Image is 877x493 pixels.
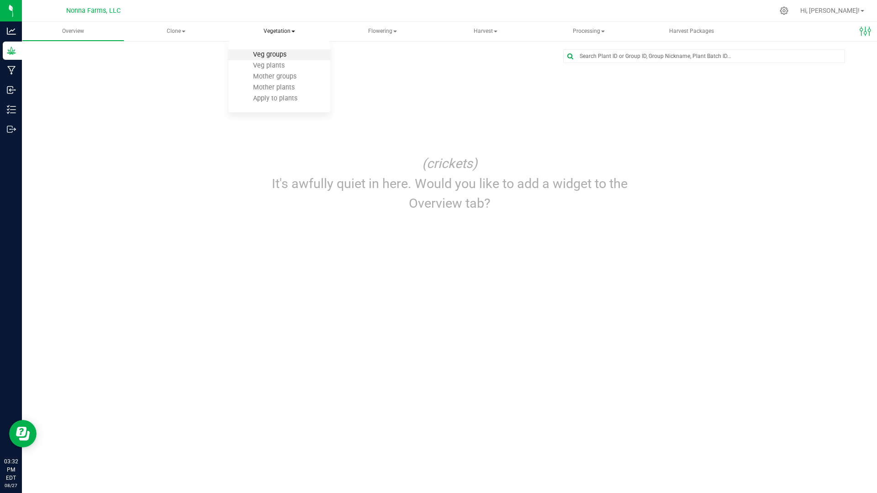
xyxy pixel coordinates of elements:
[7,105,16,114] inline-svg: Inventory
[332,22,433,41] span: Flowering
[50,27,96,35] span: Overview
[800,7,860,14] span: Hi, [PERSON_NAME]!
[7,125,16,134] inline-svg: Outbound
[538,22,639,41] span: Processing
[228,22,331,41] span: Vegetation
[228,22,331,41] a: Vegetation Veg groups Veg plants Mother groups Mother plants Apply to plants
[7,26,16,36] inline-svg: Analytics
[564,50,845,63] input: Search Plant ID or Group ID, Group Nickname, Plant Batch ID...
[434,22,537,41] a: Harvest
[241,62,297,69] span: Veg plants
[9,420,37,447] iframe: Resource center
[641,22,743,41] a: Harvest Packages
[778,6,790,15] div: Manage settings
[7,46,16,55] inline-svg: Grow
[241,73,309,80] span: Mother groups
[241,51,299,58] span: Veg groups
[125,22,227,41] a: Clone
[7,85,16,94] inline-svg: Inbound
[4,482,18,489] p: 08/27
[126,22,227,41] span: Clone
[4,457,18,482] p: 03:32 PM EDT
[331,22,433,41] a: Flowering
[66,7,121,15] span: Nonna Farms, LLC
[435,22,536,41] span: Harvest
[538,22,640,41] a: Processing
[657,27,726,35] span: Harvest Packages
[250,174,650,213] p: It's awfully quiet in here. Would you like to add a widget to the Overview tab?
[422,156,477,171] i: (crickets)
[7,66,16,75] inline-svg: Manufacturing
[241,84,307,91] span: Mother plants
[22,22,124,41] a: Overview
[241,94,310,102] span: Apply to plants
